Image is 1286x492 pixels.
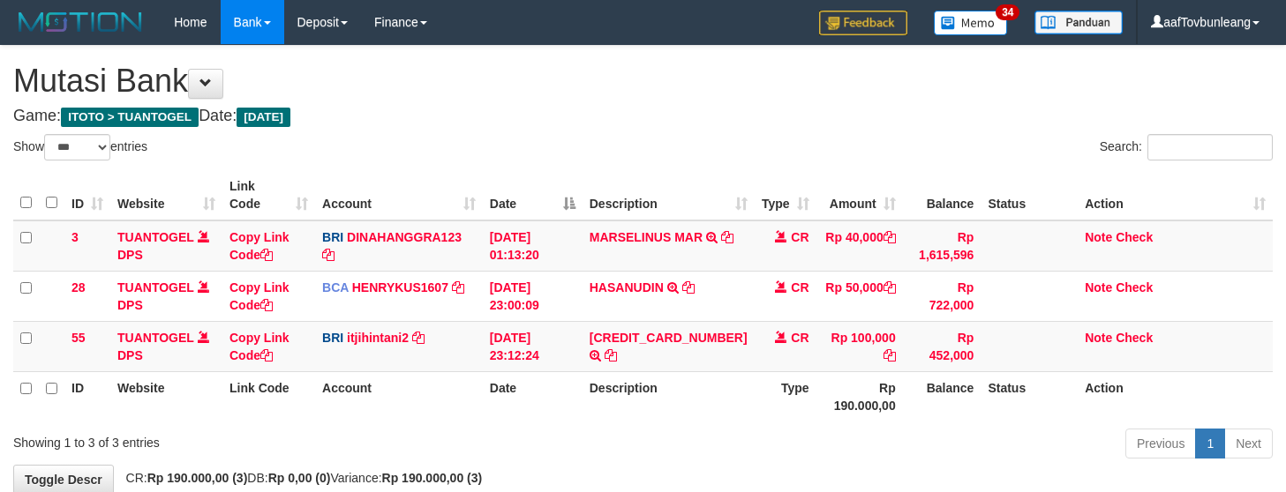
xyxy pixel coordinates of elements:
span: ITOTO > TUANTOGEL [61,108,199,127]
td: DPS [110,220,222,272]
label: Search: [1100,134,1273,160]
th: Link Code: activate to sort column ascending [222,170,315,220]
a: HENRYKUS1607 [352,280,448,294]
td: [DATE] 23:12:24 [483,321,583,371]
input: Search: [1147,134,1273,160]
a: Copy itjihintani2 to clipboard [412,331,425,345]
th: Balance [903,170,981,220]
span: BRI [322,230,343,244]
th: Account: activate to sort column ascending [315,170,483,220]
a: Note [1085,280,1112,294]
span: 55 [71,331,86,345]
span: 34 [996,4,1019,20]
th: Date [483,371,583,421]
a: Copy Rp 50,000 to clipboard [884,280,896,294]
a: TUANTOGEL [117,230,194,244]
a: Copy 367001009882502 to clipboard [605,348,617,362]
strong: Rp 190.000,00 (3) [382,471,483,485]
th: Amount: activate to sort column ascending [816,170,903,220]
a: Note [1085,331,1112,345]
th: Description [583,371,755,421]
th: Date: activate to sort column descending [483,170,583,220]
div: Showing 1 to 3 of 3 entries [13,427,523,451]
th: Balance [903,371,981,421]
a: Note [1085,230,1112,244]
th: Type: activate to sort column ascending [755,170,816,220]
td: Rp 722,000 [903,271,981,321]
span: CR: DB: Variance: [117,471,483,485]
th: Website: activate to sort column ascending [110,170,222,220]
img: MOTION_logo.png [13,9,147,35]
a: Copy DINAHANGGRA123 to clipboard [322,248,335,262]
a: Copy Rp 40,000 to clipboard [884,230,896,244]
h4: Game: Date: [13,108,1273,125]
th: Rp 190.000,00 [816,371,903,421]
span: CR [791,331,808,345]
a: Copy Link Code [229,331,290,362]
a: TUANTOGEL [117,331,194,345]
td: [DATE] 01:13:20 [483,220,583,272]
a: Copy MARSELINUS MAR to clipboard [721,230,733,244]
a: Check [1116,331,1153,345]
td: DPS [110,271,222,321]
td: [DATE] 23:00:09 [483,271,583,321]
a: HASANUDIN [590,280,664,294]
span: BRI [322,331,343,345]
a: itjihintani2 [347,331,409,345]
a: TUANTOGEL [117,280,194,294]
span: BCA [322,280,349,294]
td: Rp 1,615,596 [903,220,981,272]
span: CR [791,280,808,294]
a: Next [1224,429,1273,458]
a: MARSELINUS MAR [590,230,703,244]
th: Website [110,371,222,421]
span: 28 [71,280,86,294]
span: [DATE] [237,108,290,127]
a: Copy HENRYKUS1607 to clipboard [452,280,464,294]
th: Status [981,371,1078,421]
img: Feedback.jpg [819,11,907,35]
a: Copy HASANUDIN to clipboard [682,280,695,294]
th: Account [315,371,483,421]
span: 3 [71,230,79,244]
label: Show entries [13,134,147,160]
th: Action [1078,371,1273,421]
th: Link Code [222,371,315,421]
a: Previous [1125,429,1196,458]
a: Check [1116,230,1153,244]
th: Status [981,170,1078,220]
strong: Rp 190.000,00 (3) [147,471,248,485]
a: DINAHANGGRA123 [347,230,462,244]
strong: Rp 0,00 (0) [268,471,331,485]
select: Showentries [44,134,110,160]
th: ID [64,371,110,421]
a: Copy Link Code [229,230,290,262]
a: 1 [1195,429,1225,458]
td: Rp 452,000 [903,321,981,371]
a: [CREDIT_CARD_NUMBER] [590,331,748,345]
td: Rp 100,000 [816,321,903,371]
td: Rp 50,000 [816,271,903,321]
span: CR [791,230,808,244]
a: Copy Rp 100,000 to clipboard [884,348,896,362]
td: DPS [110,321,222,371]
th: Type [755,371,816,421]
h1: Mutasi Bank [13,63,1273,99]
img: Button%20Memo.svg [934,11,1008,35]
th: Action: activate to sort column ascending [1078,170,1273,220]
img: panduan.png [1034,11,1123,34]
a: Check [1116,280,1153,294]
td: Rp 40,000 [816,220,903,272]
a: Copy Link Code [229,280,290,312]
th: Description: activate to sort column ascending [583,170,755,220]
th: ID: activate to sort column ascending [64,170,110,220]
